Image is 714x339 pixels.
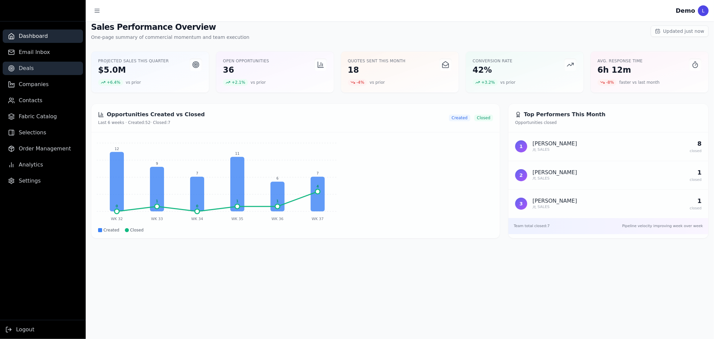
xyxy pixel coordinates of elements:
[370,80,385,85] span: vs prior
[231,217,243,221] text: WK 35
[317,185,319,188] text: 4
[3,94,83,107] a: Contacts
[3,158,83,172] a: Analytics
[91,34,249,41] p: One-page summary of commercial momentum and team execution
[698,5,709,16] div: L
[156,162,158,165] text: 9
[690,139,702,148] p: 8
[251,80,266,85] span: vs prior
[598,79,617,86] span: -8 %
[19,161,43,169] span: Analytics
[3,142,83,155] a: Order Management
[98,65,169,75] p: $5.0M
[276,177,279,180] text: 6
[98,79,123,86] span: + 6.4 %
[690,168,702,177] p: 1
[449,115,470,121] span: Created
[115,147,119,151] text: 12
[515,198,527,210] div: 3
[690,196,702,206] p: 1
[19,32,48,40] span: Dashboard
[3,78,83,91] a: Companies
[3,126,83,139] a: Selections
[348,58,405,64] p: Quotes Sent This Month
[98,227,120,233] div: Created
[19,64,34,72] span: Deals
[223,58,269,64] p: Open Opportunities
[348,65,405,75] p: 18
[619,80,659,85] span: faster vs last month
[191,217,203,221] text: WK 34
[690,148,702,154] p: closed
[533,198,577,204] p: [PERSON_NAME]
[348,79,367,86] span: -4 %
[622,223,703,229] span: Pipeline velocity improving week over week
[515,111,702,119] h2: Top Performers This Month
[19,113,57,121] span: Fabric Catalog
[125,227,144,233] div: Closed
[19,177,41,185] span: Settings
[19,129,46,137] span: Selections
[98,120,205,125] p: Last 6 weeks · Created: 52 · Closed: 7
[533,204,577,210] p: Sales
[271,217,284,221] text: WK 36
[676,6,695,15] div: Demo
[276,199,279,203] text: 1
[3,174,83,188] a: Settings
[3,62,83,75] a: Deals
[515,169,527,181] div: 2
[3,46,83,59] a: Email Inbox
[19,48,50,56] span: Email Inbox
[663,28,704,35] span: Updated just now
[236,199,239,203] text: 1
[533,176,577,182] p: Sales
[3,110,83,123] a: Fabric Catalog
[19,96,43,105] span: Contacts
[111,217,123,221] text: WK 32
[19,145,71,153] span: Order Management
[91,5,103,17] button: Toggle sidebar
[116,204,118,208] text: 0
[473,65,512,75] p: 42%
[473,79,498,86] span: + 3.2 %
[533,147,577,153] p: Sales
[223,79,248,86] span: + 2.1 %
[533,169,577,176] p: [PERSON_NAME]
[196,204,199,208] text: 0
[126,80,141,85] span: vs prior
[473,58,512,64] p: Conversion Rate
[91,22,249,32] h1: Sales Performance Overview
[196,172,198,176] text: 7
[514,223,550,229] span: Team total closed: 7
[98,111,205,119] h2: Opportunities Created vs Closed
[16,326,34,334] span: Logout
[312,217,324,221] text: WK 37
[151,217,163,221] text: WK 33
[223,65,269,75] p: 36
[235,152,240,155] text: 11
[98,58,169,64] p: Projected Sales This Quarter
[515,120,702,125] p: Opportunities closed
[690,177,702,183] p: closed
[3,29,83,43] a: Dashboard
[474,115,493,121] span: Closed
[19,80,49,88] span: Companies
[317,172,319,176] text: 7
[690,206,702,211] p: closed
[500,80,515,85] span: vs prior
[515,140,527,152] div: 1
[598,58,643,64] p: Avg. Response Time
[533,140,577,147] p: [PERSON_NAME]
[5,326,34,334] button: Logout
[156,199,158,203] text: 1
[598,65,643,75] p: 6h 12m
